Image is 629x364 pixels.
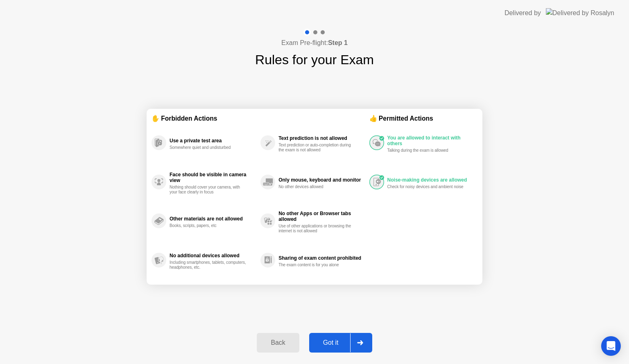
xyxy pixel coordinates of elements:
div: No other devices allowed [278,184,356,189]
div: Sharing of exam content prohibited [278,255,365,261]
div: Use of other applications or browsing the internet is not allowed [278,224,356,234]
button: Back [257,333,299,353]
div: Delivered by [505,8,541,18]
div: The exam content is for you alone [278,263,356,267]
div: Noise-making devices are allowed [387,177,473,183]
div: Talking during the exam is allowed [387,148,465,153]
div: Text prediction is not allowed [278,135,365,141]
div: Face should be visible in camera view [170,172,256,183]
div: Open Intercom Messenger [601,336,621,356]
div: Somewhere quiet and undisturbed [170,145,247,150]
div: Check for noisy devices and ambient noise [387,184,465,189]
div: Text prediction or auto-completion during the exam is not allowed [278,143,356,153]
div: Back [259,339,296,346]
div: Got it [312,339,350,346]
h4: Exam Pre-flight: [281,38,348,48]
div: No additional devices allowed [170,253,256,258]
div: ✋ Forbidden Actions [152,114,369,123]
div: 👍 Permitted Actions [369,114,477,123]
div: No other Apps or Browser tabs allowed [278,211,365,222]
h1: Rules for your Exam [255,50,374,70]
b: Step 1 [328,39,348,46]
img: Delivered by Rosalyn [546,8,614,18]
div: Other materials are not allowed [170,216,256,222]
div: Only mouse, keyboard and monitor [278,177,365,183]
div: Including smartphones, tablets, computers, headphones, etc. [170,260,247,270]
div: Nothing should cover your camera, with your face clearly in focus [170,185,247,195]
div: You are allowed to interact with others [387,135,473,146]
button: Got it [309,333,372,353]
div: Books, scripts, papers, etc [170,223,247,228]
div: Use a private test area [170,138,256,144]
